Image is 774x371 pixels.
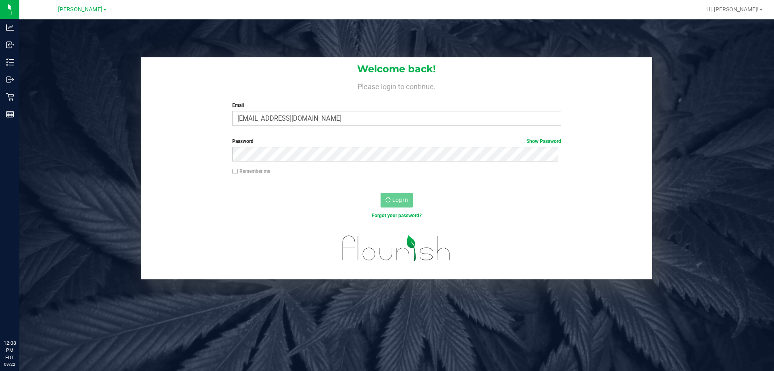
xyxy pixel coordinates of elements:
[6,75,14,84] inline-svg: Outbound
[6,23,14,31] inline-svg: Analytics
[141,81,652,90] h4: Please login to continue.
[4,340,16,361] p: 12:08 PM EDT
[232,102,561,109] label: Email
[526,138,561,144] a: Show Password
[4,361,16,367] p: 09/22
[6,93,14,101] inline-svg: Retail
[141,64,652,74] h1: Welcome back!
[6,58,14,66] inline-svg: Inventory
[232,168,270,175] label: Remember me
[706,6,759,13] span: Hi, [PERSON_NAME]!
[6,41,14,49] inline-svg: Inbound
[58,6,102,13] span: [PERSON_NAME]
[232,169,238,174] input: Remember me
[333,228,460,269] img: flourish_logo.svg
[381,193,413,208] button: Log In
[372,213,422,218] a: Forgot your password?
[6,110,14,118] inline-svg: Reports
[392,197,408,203] span: Log In
[232,138,254,144] span: Password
